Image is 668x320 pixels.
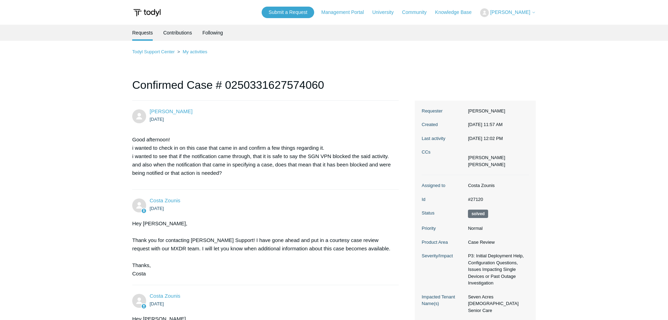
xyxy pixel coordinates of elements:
[468,161,505,168] li: Samantha Hoover
[132,77,399,101] h1: Confirmed Case # 0250331627574060
[468,136,503,141] time: 08/16/2025, 12:02
[490,9,530,15] span: [PERSON_NAME]
[464,196,529,203] dd: #27120
[176,49,207,54] li: My activities
[480,8,536,17] button: [PERSON_NAME]
[183,49,207,54] a: My activities
[422,252,464,259] dt: Severity/Impact
[422,182,464,189] dt: Assigned to
[372,9,400,16] a: University
[435,9,479,16] a: Knowledge Base
[202,25,223,41] a: Following
[150,108,192,114] a: [PERSON_NAME]
[422,225,464,232] dt: Priority
[464,252,529,287] dd: P3: Initial Deployment Help, Configuration Questions, Issues Impacting Single Devices or Past Out...
[132,49,176,54] li: Todyl Support Center
[464,182,529,189] dd: Costa Zounis
[150,293,180,299] a: Costa Zounis
[422,294,464,307] dt: Impacted Tenant Name(s)
[132,6,162,19] img: Todyl Support Center Help Center home page
[262,7,314,18] a: Submit a Request
[422,108,464,115] dt: Requester
[132,49,175,54] a: Todyl Support Center
[163,25,192,41] a: Contributions
[150,301,164,306] time: 08/07/2025, 16:05
[468,122,502,127] time: 08/07/2025, 11:57
[422,121,464,128] dt: Created
[464,225,529,232] dd: Normal
[132,135,392,177] p: Good afternoon! i wanted to check in on this case that came in and confirm a few things regarding...
[464,108,529,115] dd: [PERSON_NAME]
[422,149,464,156] dt: CCs
[422,135,464,142] dt: Last activity
[150,197,180,203] a: Costa Zounis
[150,117,164,122] time: 08/07/2025, 11:57
[402,9,434,16] a: Community
[464,239,529,246] dd: Case Review
[468,210,488,218] span: This request has been solved
[150,108,192,114] span: Johnathen Mitchell
[464,294,529,314] dd: Seven Acres [DEMOGRAPHIC_DATA] Senior Care
[132,25,153,41] li: Requests
[321,9,371,16] a: Management Portal
[422,196,464,203] dt: Id
[422,239,464,246] dt: Product Area
[468,154,505,161] li: Johnathen Mitchell
[132,219,392,278] div: Hey [PERSON_NAME], Thank you for contacting [PERSON_NAME] Support! I have gone ahead and put in a...
[422,210,464,217] dt: Status
[150,206,164,211] time: 08/07/2025, 15:52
